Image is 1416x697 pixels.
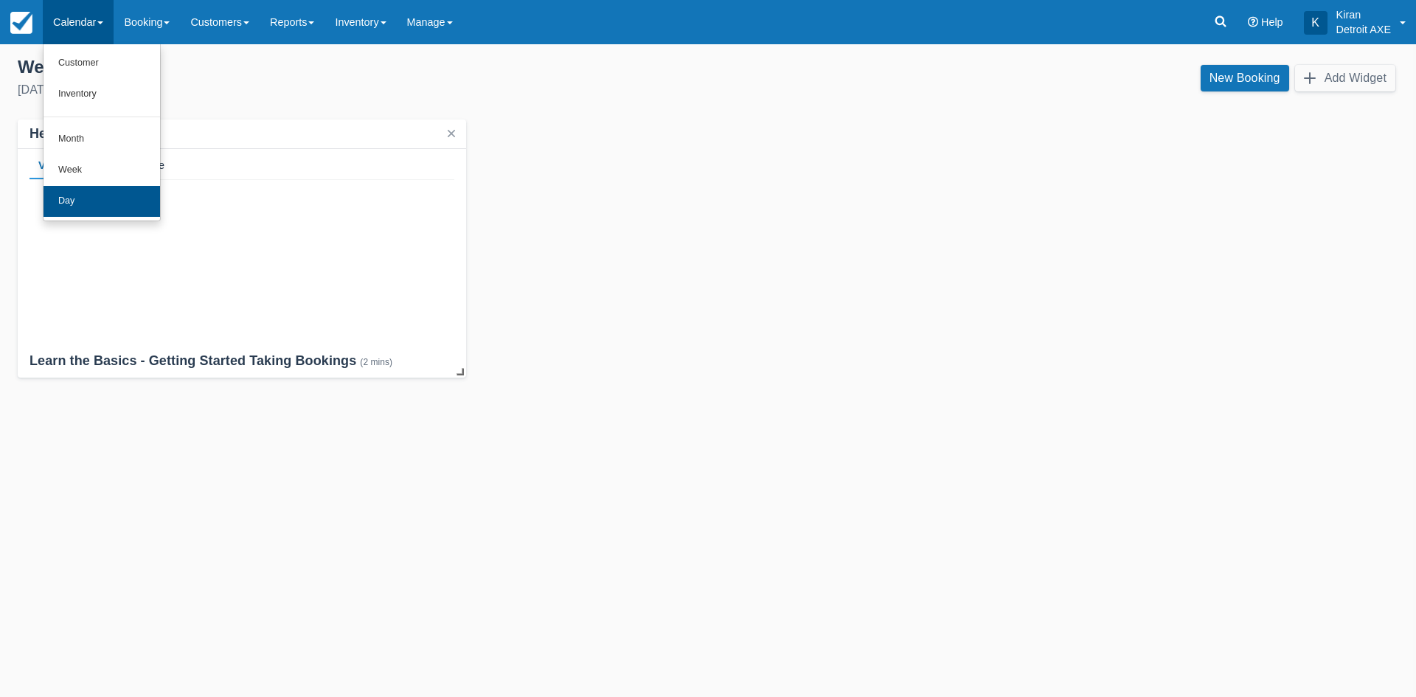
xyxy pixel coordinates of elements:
[44,124,160,155] a: Month
[360,357,392,367] div: (2 mins)
[18,56,696,78] div: Welcome , Kiran !
[1336,22,1391,37] p: Detroit AXE
[29,125,89,142] div: Helpdesk
[44,186,160,217] a: Day
[44,155,160,186] a: Week
[1248,17,1258,27] i: Help
[1295,65,1395,91] button: Add Widget
[29,149,76,180] div: Video
[1336,7,1391,22] p: Kiran
[1304,11,1327,35] div: K
[43,44,161,221] ul: Calendar
[44,48,160,79] a: Customer
[1201,65,1289,91] a: New Booking
[1261,16,1283,28] span: Help
[10,12,32,34] img: checkfront-main-nav-mini-logo.png
[29,353,454,371] div: Learn the Basics - Getting Started Taking Bookings
[18,81,696,99] div: [DATE]
[44,79,160,110] a: Inventory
